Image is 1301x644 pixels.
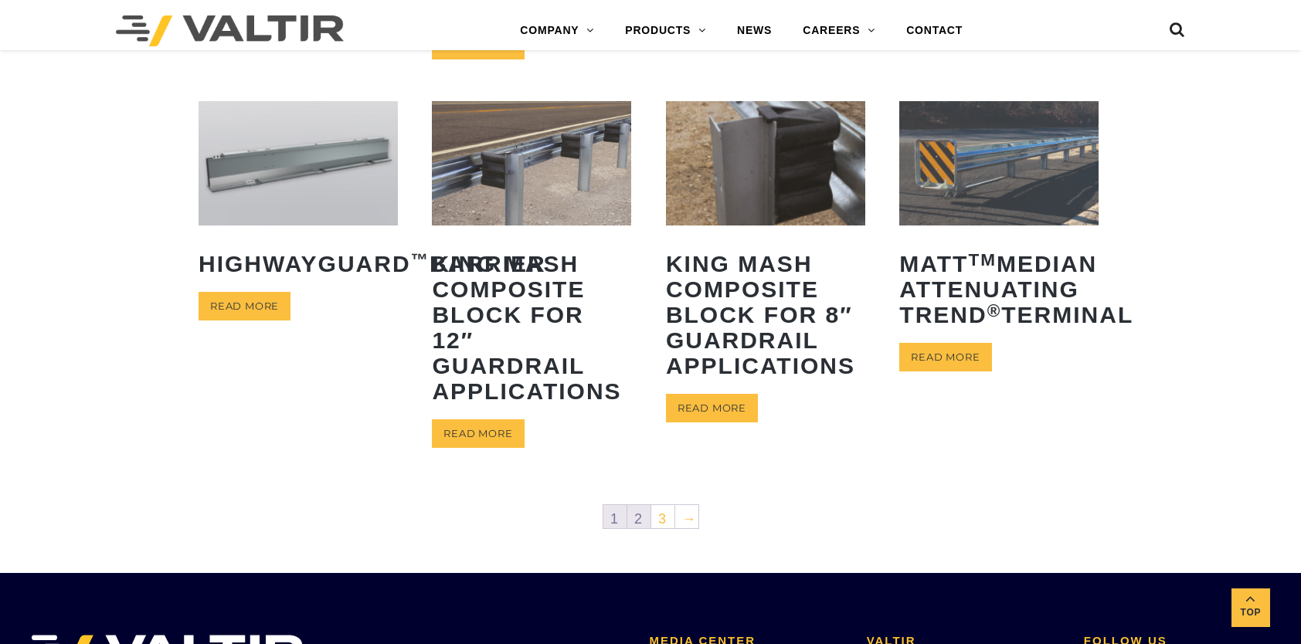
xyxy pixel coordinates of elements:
[968,250,997,269] sup: TM
[891,15,978,46] a: CONTACT
[899,101,1099,339] a: MATTTMMedian Attenuating TREND®Terminal
[899,343,991,371] a: Read more about “MATTTM Median Attenuating TREND® Terminal”
[432,239,631,415] h2: King MASH Composite Block for 12″ Guardrail Applications
[787,15,891,46] a: CAREERS
[610,15,722,46] a: PRODUCTS
[899,239,1099,339] h2: MATT Median Attenuating TREND Terminal
[199,101,398,288] a: HighwayGuard™Barrier
[432,101,631,415] a: King MASH Composite Block for 12″ Guardrail Applications
[116,15,344,46] img: Valtir
[627,505,650,528] a: 2
[199,503,1102,534] nav: Product Pagination
[603,505,627,528] span: 1
[666,101,865,390] a: King MASH Composite Block for 8″ Guardrail Applications
[675,505,698,528] a: →
[504,15,610,46] a: COMPANY
[199,239,398,288] h2: HighwayGuard Barrier
[987,301,1002,320] sup: ®
[651,505,674,528] a: 3
[666,394,758,422] a: Read more about “King MASH Composite Block for 8" Guardrail Applications”
[1231,604,1270,622] span: Top
[411,250,430,269] sup: ™
[1231,588,1270,627] a: Top
[722,15,787,46] a: NEWS
[666,239,865,390] h2: King MASH Composite Block for 8″ Guardrail Applications
[199,292,290,320] a: Read more about “HighwayGuard™ Barrier”
[432,419,524,448] a: Read more about “King MASH Composite Block for 12" Guardrail Applications”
